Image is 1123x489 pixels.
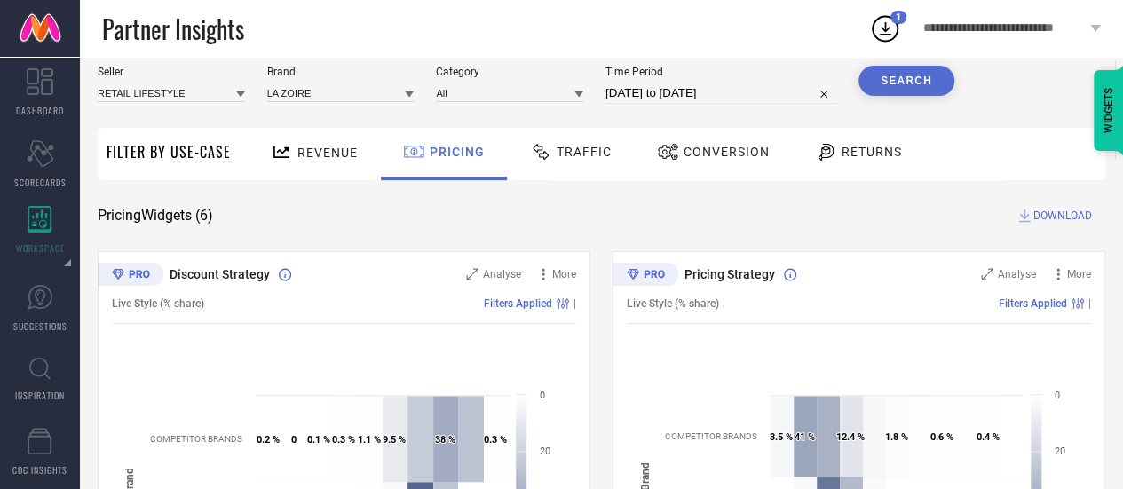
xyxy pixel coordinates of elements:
[13,319,67,333] span: SUGGESTIONS
[98,66,245,78] span: Seller
[150,434,242,444] text: COMPETITOR BRANDS
[383,434,406,446] text: 9.5 %
[836,431,865,443] text: 12.4 %
[770,431,793,443] text: 3.5 %
[466,268,478,280] svg: Zoom
[540,446,550,457] text: 20
[999,297,1067,310] span: Filters Applied
[107,141,231,162] span: Filter By Use-Case
[858,66,954,96] button: Search
[483,268,521,280] span: Analyse
[540,390,545,401] text: 0
[170,267,270,281] span: Discount Strategy
[1067,268,1091,280] span: More
[627,297,719,310] span: Live Style (% share)
[930,431,953,443] text: 0.6 %
[665,431,757,441] text: COMPETITOR BRANDS
[557,145,612,159] span: Traffic
[613,263,678,289] div: Premium
[484,434,507,446] text: 0.3 %
[358,434,381,446] text: 1.1 %
[98,207,213,225] span: Pricing Widgets ( 6 )
[869,12,901,44] div: Open download list
[896,12,901,23] span: 1
[684,267,775,281] span: Pricing Strategy
[102,11,244,47] span: Partner Insights
[842,145,902,159] span: Returns
[435,434,455,446] text: 38 %
[605,66,836,78] span: Time Period
[16,104,64,117] span: DASHBOARD
[15,389,65,402] span: INSPIRATION
[16,241,65,255] span: WORKSPACE
[981,268,993,280] svg: Zoom
[1088,297,1091,310] span: |
[484,297,552,310] span: Filters Applied
[552,268,576,280] span: More
[112,297,204,310] span: Live Style (% share)
[291,434,297,446] text: 0
[1033,207,1092,225] span: DOWNLOAD
[605,83,836,104] input: Select time period
[12,463,67,477] span: CDC INSIGHTS
[430,145,485,159] span: Pricing
[297,146,358,160] span: Revenue
[573,297,576,310] span: |
[885,431,908,443] text: 1.8 %
[1055,446,1065,457] text: 20
[98,263,163,289] div: Premium
[14,176,67,189] span: SCORECARDS
[977,431,1000,443] text: 0.4 %
[307,434,330,446] text: 0.1 %
[332,434,355,446] text: 0.3 %
[436,66,583,78] span: Category
[257,434,280,446] text: 0.2 %
[1055,390,1060,401] text: 0
[795,431,815,443] text: 41 %
[998,268,1036,280] span: Analyse
[684,145,770,159] span: Conversion
[267,66,415,78] span: Brand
